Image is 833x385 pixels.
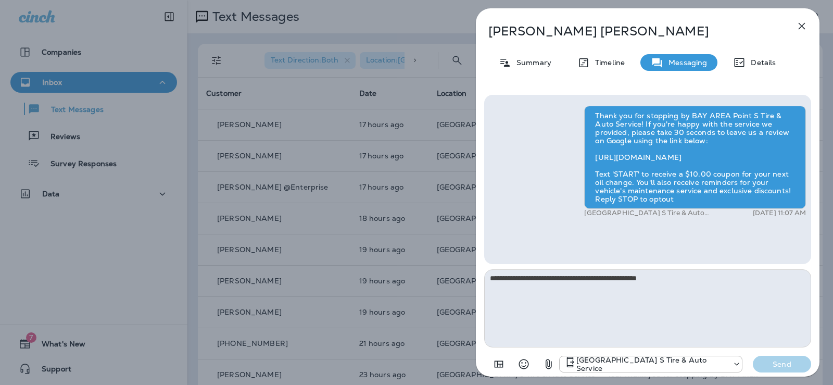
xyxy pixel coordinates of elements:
[584,209,717,217] p: [GEOGRAPHIC_DATA] S Tire & Auto Service
[488,354,509,375] button: Add in a premade template
[560,356,742,372] div: +1 (301) 975-0024
[576,356,727,372] p: [GEOGRAPHIC_DATA] S Tire & Auto Service
[584,106,806,209] div: Thank you for stopping by BAY AREA Point S Tire & Auto Service! If you're happy with the service ...
[746,58,776,67] p: Details
[663,58,707,67] p: Messaging
[590,58,625,67] p: Timeline
[488,24,773,39] p: [PERSON_NAME] [PERSON_NAME]
[753,209,806,217] p: [DATE] 11:07 AM
[511,58,551,67] p: Summary
[513,354,534,375] button: Select an emoji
